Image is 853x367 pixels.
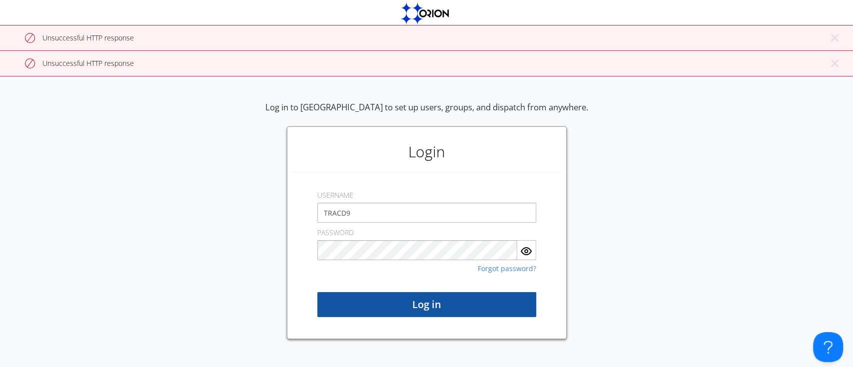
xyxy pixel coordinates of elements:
[813,332,843,362] iframe: Toggle Customer Support
[478,265,536,272] a: Forgot password?
[317,228,354,238] label: PASSWORD
[265,101,588,126] div: Log in to [GEOGRAPHIC_DATA] to set up users, groups, and dispatch from anywhere.
[317,292,536,317] button: Log in
[292,132,561,172] h1: Login
[7,58,134,68] span: Unsuccessful HTTP response
[317,240,518,260] input: Password
[517,240,536,260] button: Show Password
[317,190,353,200] label: USERNAME
[520,245,532,257] img: eye.svg
[7,33,134,42] span: Unsuccessful HTTP response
